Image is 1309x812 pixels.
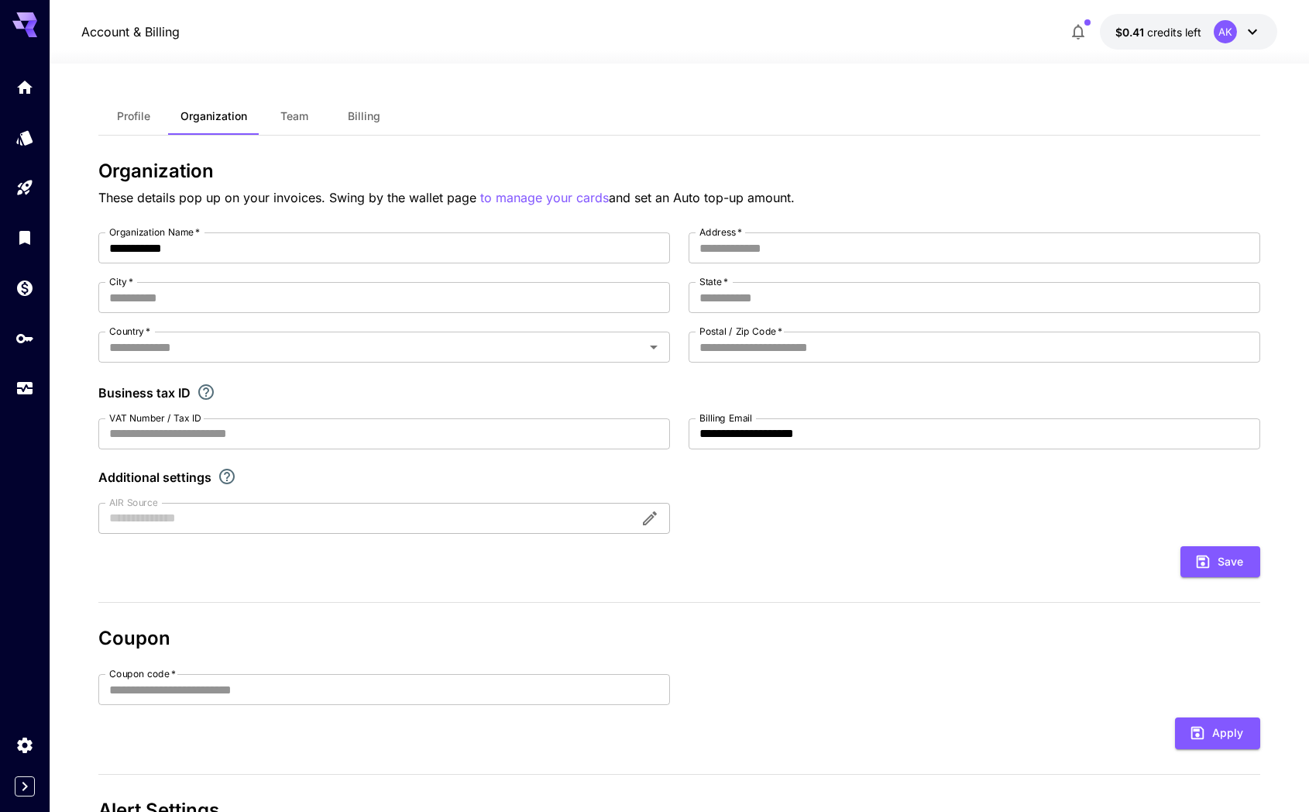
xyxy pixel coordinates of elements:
[109,225,200,239] label: Organization Name
[109,667,176,680] label: Coupon code
[109,325,150,338] label: Country
[1115,26,1147,39] span: $0.41
[109,496,157,509] label: AIR Source
[699,411,752,425] label: Billing Email
[109,275,133,288] label: City
[180,109,247,123] span: Organization
[98,628,1260,649] h3: Coupon
[15,735,34,755] div: Settings
[117,109,150,123] span: Profile
[98,190,480,205] span: These details pop up on your invoices. Swing by the wallet page
[643,336,665,358] button: Open
[15,278,34,298] div: Wallet
[480,188,609,208] button: to manage your cards
[348,109,380,123] span: Billing
[197,383,215,401] svg: If you are a business tax registrant, please enter your business tax ID here.
[15,776,35,797] button: Expand sidebar
[1147,26,1201,39] span: credits left
[15,379,34,398] div: Usage
[280,109,308,123] span: Team
[1214,20,1237,43] div: AK
[98,468,211,487] p: Additional settings
[15,228,34,247] div: Library
[1180,546,1260,578] button: Save
[15,329,34,348] div: API Keys
[81,22,180,41] nav: breadcrumb
[1115,24,1201,40] div: $0.41408
[699,275,728,288] label: State
[699,225,742,239] label: Address
[15,77,34,97] div: Home
[98,384,191,402] p: Business tax ID
[98,160,1260,182] h3: Organization
[1175,717,1260,749] button: Apply
[609,190,795,205] span: and set an Auto top-up amount.
[109,411,201,425] label: VAT Number / Tax ID
[81,22,180,41] a: Account & Billing
[699,325,782,338] label: Postal / Zip Code
[15,178,34,198] div: Playground
[1100,14,1277,50] button: $0.41408AK
[218,467,236,486] svg: Explore additional customization settings
[15,128,34,147] div: Models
